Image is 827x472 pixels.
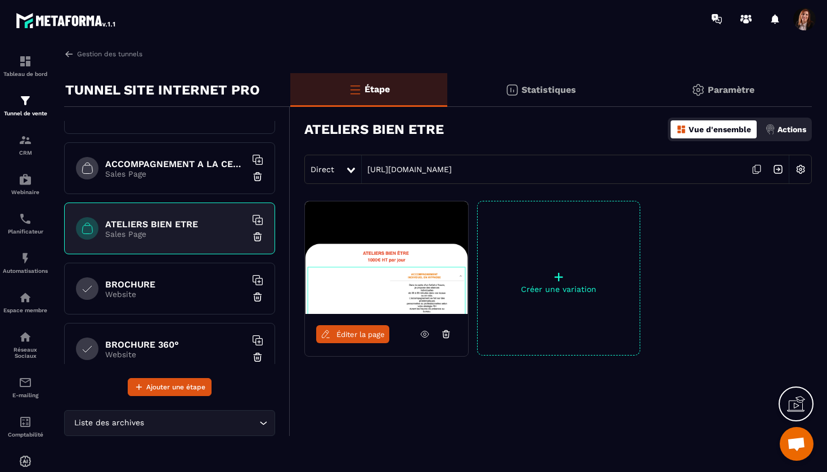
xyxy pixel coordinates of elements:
[105,279,246,290] h6: BROCHURE
[3,189,48,195] p: Webinaire
[3,392,48,398] p: E-mailing
[3,347,48,359] p: Réseaux Sociaux
[777,125,806,134] p: Actions
[3,164,48,204] a: automationsautomationsWebinaire
[252,231,263,242] img: trash
[3,86,48,125] a: formationformationTunnel de vente
[478,285,640,294] p: Créer une variation
[522,84,576,95] p: Statistiques
[252,171,263,182] img: trash
[19,291,32,304] img: automations
[105,339,246,350] h6: BROCHURE 360°
[105,169,246,178] p: Sales Page
[689,125,751,134] p: Vue d'ensemble
[478,269,640,285] p: +
[252,291,263,303] img: trash
[64,49,74,59] img: arrow
[19,455,32,468] img: automations
[105,350,246,359] p: Website
[362,165,452,174] a: [URL][DOMAIN_NAME]
[105,159,246,169] h6: ACCOMPAGNEMENT A LA CERTIFICATION HAS
[3,268,48,274] p: Automatisations
[305,201,468,314] img: image
[19,330,32,344] img: social-network
[3,367,48,407] a: emailemailE-mailing
[105,230,246,239] p: Sales Page
[3,307,48,313] p: Espace membre
[3,243,48,282] a: automationsautomationsAutomatisations
[3,322,48,367] a: social-networksocial-networkRéseaux Sociaux
[304,122,444,137] h3: ATELIERS BIEN ETRE
[316,325,389,343] a: Éditer la page
[3,125,48,164] a: formationformationCRM
[146,417,257,429] input: Search for option
[765,124,775,134] img: actions.d6e523a2.png
[19,376,32,389] img: email
[19,55,32,68] img: formation
[19,133,32,147] img: formation
[365,84,390,95] p: Étape
[64,410,275,436] div: Search for option
[105,290,246,299] p: Website
[3,204,48,243] a: schedulerschedulerPlanificateur
[3,431,48,438] p: Comptabilité
[3,407,48,446] a: accountantaccountantComptabilité
[19,94,32,107] img: formation
[3,228,48,235] p: Planificateur
[691,83,705,97] img: setting-gr.5f69749f.svg
[3,282,48,322] a: automationsautomationsEspace membre
[676,124,686,134] img: dashboard-orange.40269519.svg
[3,71,48,77] p: Tableau de bord
[19,251,32,265] img: automations
[19,173,32,186] img: automations
[505,83,519,97] img: stats.20deebd0.svg
[336,330,385,339] span: Éditer la page
[790,159,811,180] img: setting-w.858f3a88.svg
[71,417,146,429] span: Liste des archives
[3,150,48,156] p: CRM
[311,165,334,174] span: Direct
[16,10,117,30] img: logo
[65,79,260,101] p: TUNNEL SITE INTERNET PRO
[128,378,212,396] button: Ajouter une étape
[3,46,48,86] a: formationformationTableau de bord
[767,159,789,180] img: arrow-next.bcc2205e.svg
[348,83,362,96] img: bars-o.4a397970.svg
[19,415,32,429] img: accountant
[146,381,205,393] span: Ajouter une étape
[19,212,32,226] img: scheduler
[3,110,48,116] p: Tunnel de vente
[780,427,813,461] a: Ouvrir le chat
[252,352,263,363] img: trash
[64,49,142,59] a: Gestion des tunnels
[105,219,246,230] h6: ATELIERS BIEN ETRE
[708,84,754,95] p: Paramètre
